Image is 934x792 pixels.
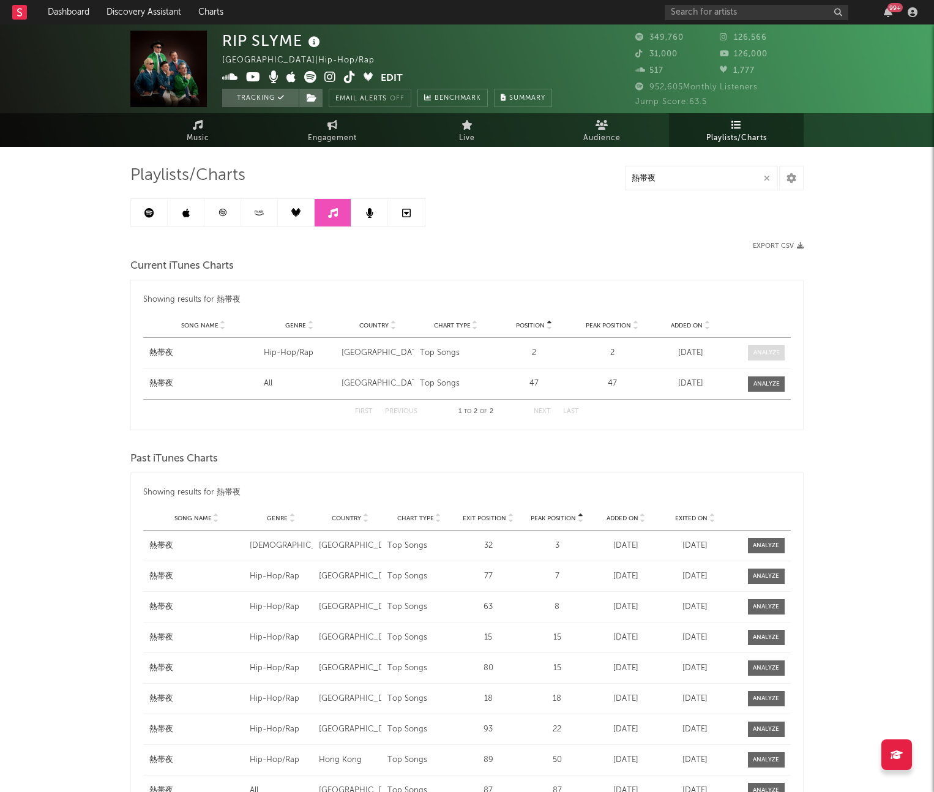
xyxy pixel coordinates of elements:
div: [DATE] [663,540,727,552]
span: Music [187,131,209,146]
div: Hong Kong [319,754,382,766]
a: Music [130,113,265,147]
div: Top Songs [387,601,450,613]
div: 22 [526,723,589,736]
span: Genre [267,515,288,522]
div: [GEOGRAPHIC_DATA] [319,693,382,705]
div: 熱帯夜 [149,347,258,359]
a: 熱帯夜 [149,378,258,390]
div: [DATE] [595,540,658,552]
div: [DATE] [663,632,727,644]
div: Hip-Hop/Rap [250,723,313,736]
a: Engagement [265,113,400,147]
div: Top Songs [387,570,450,583]
div: Top Songs [387,693,450,705]
div: Top Songs [387,540,450,552]
span: Song Name [181,322,219,329]
span: Current iTunes Charts [130,259,234,274]
div: 熱帯夜 [217,485,241,500]
a: Audience [534,113,669,147]
span: 126,000 [720,50,768,58]
div: Hip-Hop/Rap [264,347,336,359]
span: Genre [285,322,306,329]
div: 77 [457,570,520,583]
div: 熱帯夜 [217,293,241,307]
span: Past iTunes Charts [130,452,218,466]
span: Song Name [174,515,212,522]
div: [DATE] [654,347,727,359]
div: All [264,378,336,390]
div: 47 [498,378,570,390]
div: Hip-Hop/Rap [250,662,313,674]
div: [DATE] [595,754,658,766]
span: Chart Type [434,322,471,329]
div: 18 [457,693,520,705]
span: 952,605 Monthly Listeners [635,83,758,91]
span: Audience [583,131,621,146]
span: 349,760 [635,34,684,42]
a: 熱帯夜 [149,662,244,674]
div: [DATE] [663,754,727,766]
button: Next [534,408,551,415]
div: 99 + [887,3,903,12]
a: 熱帯夜 [149,632,244,644]
span: Live [459,131,475,146]
div: 89 [457,754,520,766]
div: [DATE] [663,662,727,674]
button: Email AlertsOff [329,89,411,107]
a: 熱帯夜 [149,601,244,613]
div: 熱帯夜 [149,570,244,583]
span: Jump Score: 63.5 [635,98,707,106]
div: [DATE] [663,693,727,705]
span: 126,566 [720,34,767,42]
div: [DEMOGRAPHIC_DATA] [250,540,313,552]
div: 32 [457,540,520,552]
div: 2 [498,347,570,359]
div: 7 [526,570,589,583]
div: Top Songs [387,662,450,674]
span: 31,000 [635,50,678,58]
button: Last [563,408,579,415]
a: Live [400,113,534,147]
span: of [480,409,487,414]
div: [GEOGRAPHIC_DATA] [319,540,382,552]
a: 熱帯夜 [149,540,244,552]
span: Chart Type [397,515,434,522]
div: [GEOGRAPHIC_DATA] [319,723,382,736]
a: 熱帯夜 [149,723,244,736]
div: [DATE] [663,723,727,736]
div: Hip-Hop/Rap [250,601,313,613]
div: [GEOGRAPHIC_DATA] [319,632,382,644]
span: Added On [671,322,703,329]
div: Hip-Hop/Rap [250,632,313,644]
button: Summary [494,89,552,107]
div: [GEOGRAPHIC_DATA] [342,378,414,390]
em: Off [390,95,405,102]
div: Top Songs [420,347,492,359]
a: Playlists/Charts [669,113,804,147]
span: Country [332,515,361,522]
div: 熱帯夜 [149,754,244,766]
div: [DATE] [595,570,658,583]
div: 80 [457,662,520,674]
div: [GEOGRAPHIC_DATA] [342,347,414,359]
div: [DATE] [654,378,727,390]
button: Export CSV [753,242,804,250]
div: 8 [526,601,589,613]
span: Position [516,322,545,329]
div: 15 [457,632,520,644]
button: Tracking [222,89,299,107]
div: [DATE] [663,601,727,613]
a: 熱帯夜 [149,693,244,705]
button: First [355,408,373,415]
div: 15 [526,662,589,674]
div: [GEOGRAPHIC_DATA] [319,662,382,674]
span: Exit Position [463,515,506,522]
span: Playlists/Charts [706,131,767,146]
div: Hip-Hop/Rap [250,754,313,766]
button: Previous [385,408,417,415]
div: 93 [457,723,520,736]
